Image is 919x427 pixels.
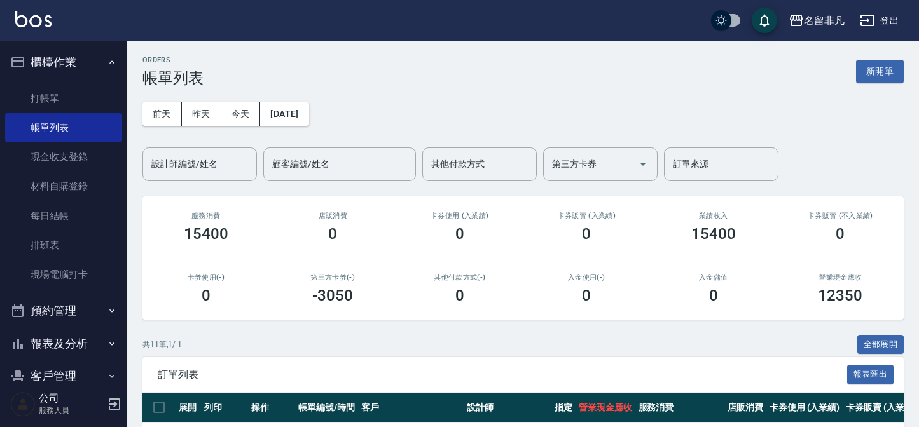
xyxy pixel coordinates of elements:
h3: 服務消費 [158,212,254,220]
a: 打帳單 [5,84,122,113]
th: 卡券使用 (入業績) [766,393,843,423]
h3: 0 [709,287,718,304]
a: 現場電腦打卡 [5,260,122,289]
h2: 店販消費 [285,212,382,220]
p: 共 11 筆, 1 / 1 [142,339,182,350]
img: Person [10,391,36,417]
div: 名留非凡 [804,13,845,29]
th: 客戶 [358,393,464,423]
button: 登出 [855,9,904,32]
th: 展開 [176,393,201,423]
th: 帳單編號/時間 [295,393,358,423]
th: 操作 [248,393,295,423]
button: 名留非凡 [784,8,850,34]
h3: 0 [582,287,591,304]
h5: 公司 [39,392,104,405]
h3: 帳單列表 [142,69,204,87]
th: 服務消費 [635,393,724,423]
button: 預約管理 [5,294,122,327]
h3: 12350 [818,287,862,304]
h3: 0 [582,225,591,243]
h2: ORDERS [142,56,204,64]
h3: 15400 [184,225,228,243]
h2: 卡券販賣 (不入業績) [792,212,889,220]
button: 全部展開 [857,335,904,355]
button: 櫃檯作業 [5,46,122,79]
h2: 卡券販賣 (入業績) [539,212,635,220]
a: 排班表 [5,231,122,260]
h3: -3050 [312,287,353,304]
h2: 入金使用(-) [539,273,635,281]
button: save [752,8,777,33]
h2: 第三方卡券(-) [285,273,382,281]
h3: 0 [328,225,337,243]
button: 前天 [142,102,182,126]
a: 報表匯出 [847,368,894,380]
th: 列印 [201,393,248,423]
button: [DATE] [260,102,308,126]
h2: 入金儲值 [665,273,762,281]
h2: 營業現金應收 [792,273,889,281]
h3: 0 [202,287,211,304]
a: 現金收支登錄 [5,142,122,172]
p: 服務人員 [39,405,104,416]
button: 報表及分析 [5,327,122,360]
button: 今天 [221,102,261,126]
h3: 0 [455,225,464,243]
button: 報表匯出 [847,365,894,384]
img: Logo [15,11,52,27]
button: 客戶管理 [5,360,122,393]
a: 新開單 [856,65,904,77]
th: 指定 [551,393,576,423]
h2: 卡券使用 (入業績) [411,212,508,220]
th: 設計師 [464,393,551,423]
button: 昨天 [182,102,221,126]
span: 訂單列表 [158,369,847,381]
h3: 0 [836,225,845,243]
button: 新開單 [856,60,904,83]
th: 營業現金應收 [576,393,635,423]
h3: 15400 [691,225,736,243]
h2: 卡券使用(-) [158,273,254,281]
th: 店販消費 [724,393,766,423]
a: 每日結帳 [5,201,122,231]
a: 帳單列表 [5,113,122,142]
h3: 0 [455,287,464,304]
h2: 其他付款方式(-) [411,273,508,281]
h2: 業績收入 [665,212,762,220]
button: Open [633,154,653,174]
a: 材料自購登錄 [5,172,122,201]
